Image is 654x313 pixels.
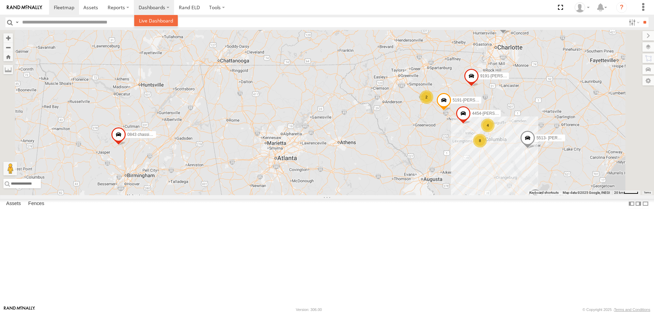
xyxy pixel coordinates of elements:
span: 0843 chassis 843 [127,132,159,137]
span: 9191-[PERSON_NAME]([GEOGRAPHIC_DATA]) [480,74,570,78]
div: © Copyright 2025 - [582,308,650,312]
span: 5513- [PERSON_NAME] [536,136,582,140]
a: Terms (opens in new tab) [644,191,651,194]
div: Courtney Grier [572,2,592,13]
label: Hide Summary Table [642,199,649,209]
span: 20 km [614,191,624,194]
label: Dock Summary Table to the Left [628,199,635,209]
button: Zoom out [3,43,13,52]
a: Visit our Website [4,306,35,313]
button: Zoom Home [3,52,13,61]
img: rand-logo.svg [7,5,42,10]
span: 5191-[PERSON_NAME] [453,98,497,103]
button: Keyboard shortcuts [529,190,559,195]
label: Dock Summary Table to the Right [635,199,642,209]
span: Map data ©2025 Google, INEGI [563,191,610,194]
button: Map Scale: 20 km per 39 pixels [612,190,640,195]
label: Search Filter Options [626,17,641,27]
div: 2 [420,90,433,104]
div: 4 [481,119,495,132]
label: Measure [3,65,13,74]
button: Drag Pegman onto the map to open Street View [3,162,17,175]
label: Assets [3,199,24,208]
label: Search Query [14,17,20,27]
label: Fences [25,199,48,208]
span: 4454-[PERSON_NAME] [472,111,516,116]
button: Zoom in [3,33,13,43]
a: Terms and Conditions [614,308,650,312]
label: Map Settings [642,76,654,85]
div: Version: 306.00 [296,308,322,312]
i: ? [616,2,627,13]
div: 8 [473,134,487,147]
